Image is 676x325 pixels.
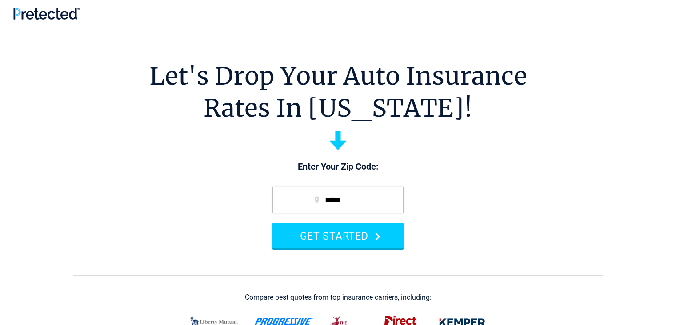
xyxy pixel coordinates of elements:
img: progressive [254,318,314,325]
p: Enter Your Zip Code: [264,161,412,173]
button: GET STARTED [272,223,404,248]
input: zip code [272,187,404,213]
div: Compare best quotes from top insurance carriers, including: [245,293,432,301]
img: Pretected Logo [13,8,80,20]
h1: Let's Drop Your Auto Insurance Rates In [US_STATE]! [149,60,527,124]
